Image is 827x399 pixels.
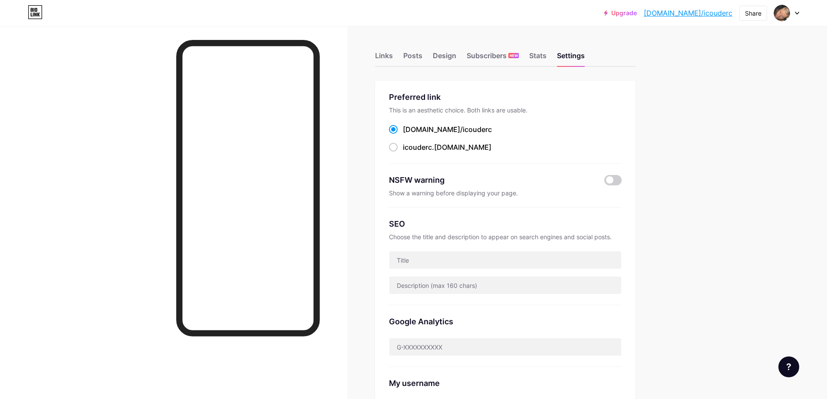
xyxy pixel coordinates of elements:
div: Google Analytics [389,316,622,327]
div: .[DOMAIN_NAME] [403,142,491,152]
span: icouderc [403,143,432,152]
div: My username [389,377,622,389]
div: SEO [389,218,622,230]
input: Description (max 160 chars) [389,277,621,294]
a: Upgrade [604,10,637,16]
img: icouderc [774,5,790,21]
div: Links [375,50,393,66]
div: Share [745,9,761,18]
div: NSFW warning [389,174,592,186]
div: Preferred link [389,91,622,103]
input: Title [389,251,621,269]
span: icouderc [463,125,492,134]
a: [DOMAIN_NAME]/icouderc [644,8,732,18]
div: Settings [557,50,585,66]
div: This is an aesthetic choice. Both links are usable. [389,106,622,114]
div: [DOMAIN_NAME]/ [403,124,492,135]
div: Choose the title and description to appear on search engines and social posts. [389,233,622,241]
div: Design [433,50,456,66]
input: G-XXXXXXXXXX [389,338,621,356]
span: NEW [510,53,518,58]
div: Show a warning before displaying your page. [389,189,622,197]
div: Posts [403,50,422,66]
div: Stats [529,50,547,66]
div: Subscribers [467,50,519,66]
